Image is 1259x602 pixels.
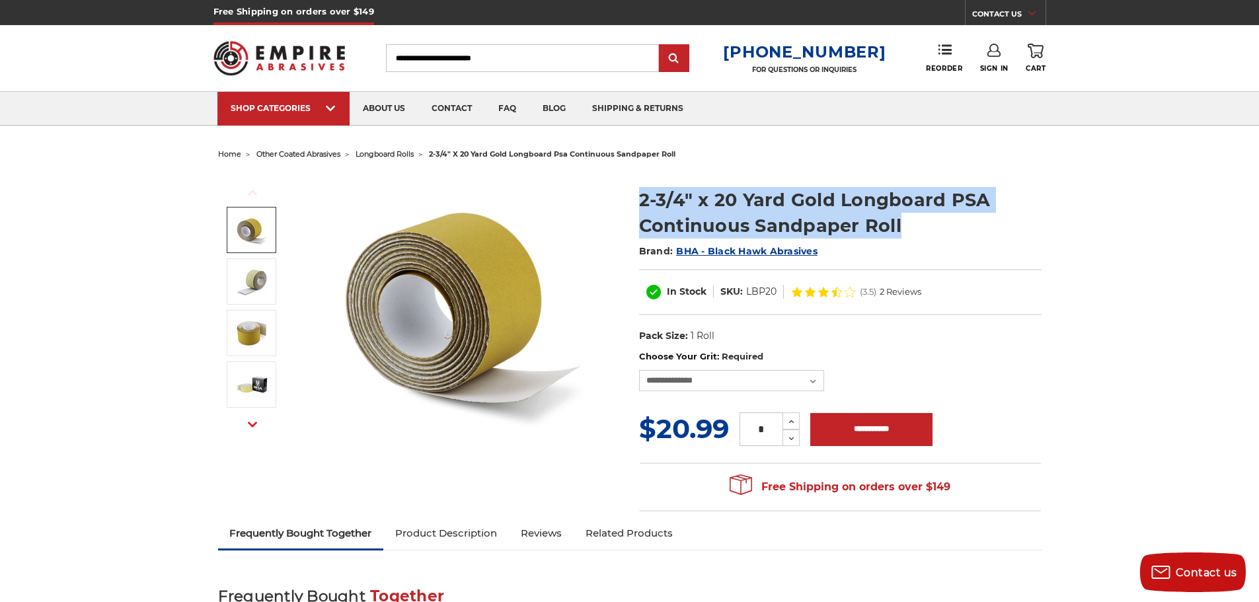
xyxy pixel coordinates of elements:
[213,32,346,84] img: Empire Abrasives
[860,287,876,296] span: (3.5)
[237,178,268,207] button: Previous
[331,173,595,437] img: Black Hawk 400 Grit Gold PSA Sandpaper Roll, 2 3/4" wide, for final touches on surfaces.
[661,46,687,72] input: Submit
[972,7,1046,25] a: CONTACT US
[383,519,509,548] a: Product Description
[926,64,962,73] span: Reorder
[639,412,729,445] span: $20.99
[1140,552,1246,592] button: Contact us
[730,474,950,500] span: Free Shipping on orders over $149
[639,350,1042,363] label: Choose Your Grit:
[237,410,268,439] button: Next
[639,329,688,343] dt: Pack Size:
[485,92,529,126] a: faq
[218,149,241,159] a: home
[235,368,268,401] img: BHA 80 Grit Gold PSA Sandpaper Roll, 2 3/4" x 20 yards, for high-performance sanding and stripping.
[218,519,384,548] a: Frequently Bought Together
[723,42,886,61] a: [PHONE_NUMBER]
[574,519,685,548] a: Related Products
[691,329,714,343] dd: 1 Roll
[350,92,418,126] a: about us
[256,149,340,159] a: other coated abrasives
[639,187,1042,239] h1: 2-3/4" x 20 Yard Gold Longboard PSA Continuous Sandpaper Roll
[639,245,673,257] span: Brand:
[676,245,818,257] a: BHA - Black Hawk Abrasives
[579,92,697,126] a: shipping & returns
[720,285,743,299] dt: SKU:
[235,213,268,246] img: Black Hawk 400 Grit Gold PSA Sandpaper Roll, 2 3/4" wide, for final touches on surfaces.
[926,44,962,72] a: Reorder
[509,519,574,548] a: Reviews
[429,149,675,159] span: 2-3/4" x 20 yard gold longboard psa continuous sandpaper roll
[1026,64,1046,73] span: Cart
[980,64,1009,73] span: Sign In
[723,65,886,74] p: FOR QUESTIONS OR INQUIRIES
[880,287,921,296] span: 2 Reviews
[231,103,336,113] div: SHOP CATEGORIES
[1176,566,1237,579] span: Contact us
[746,285,777,299] dd: LBP20
[235,317,268,350] img: 400 grit BHA Gold longboard PSA sandpaper roll, 2.75 inches by 20 yards, perfect for fine finishing.
[356,149,414,159] a: longboard rolls
[235,265,268,298] img: Medium-coarse 180 Grit Gold PSA Sandpaper Roll, 2.75" x 20 yds, for versatile sanding by BHA.
[667,285,706,297] span: In Stock
[418,92,485,126] a: contact
[1026,44,1046,73] a: Cart
[529,92,579,126] a: blog
[722,351,763,361] small: Required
